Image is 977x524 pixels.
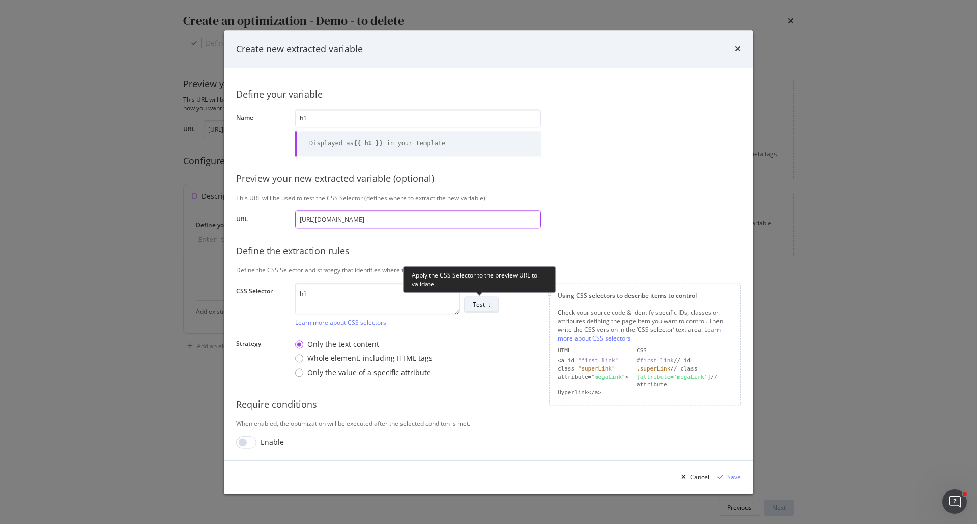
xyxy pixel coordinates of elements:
[307,339,379,349] div: Only the text content
[558,373,628,389] div: attribute= >
[295,367,433,378] div: Only the value of a specific attribute
[236,194,741,202] div: This URL will be used to test the CSS Selector (defines where to extract the new variable).
[464,297,499,313] button: Test it
[236,287,287,324] label: CSS Selector
[690,473,709,482] div: Cancel
[236,419,741,428] div: When enabled, the optimization will be executed after the selected conditon is met.
[558,357,628,365] div: <a id=
[558,308,732,343] div: Check your source code & identify specific IDs, classes or attributes defining the page item you ...
[295,318,386,327] a: Learn more about CSS selectors
[727,473,741,482] div: Save
[473,300,490,309] div: Test it
[261,437,284,447] div: Enable
[295,283,460,314] textarea: h1
[236,172,741,186] div: Preview your new extracted variable (optional)
[224,30,753,494] div: modal
[307,367,431,378] div: Only the value of a specific attribute
[236,43,363,56] div: Create new extracted variable
[236,398,741,411] div: Require conditions
[578,365,615,372] div: "superLink"
[354,140,383,147] b: {{ h1 }}
[637,373,732,389] div: // attribute
[637,358,674,364] div: #first-link
[591,374,625,380] div: "megaLink"
[637,374,711,380] div: [attribute='megaLink']
[637,365,670,372] div: .superLink
[637,365,732,373] div: // class
[713,469,741,485] button: Save
[307,353,433,363] div: Whole element, including HTML tags
[309,139,445,148] div: Displayed as in your template
[637,347,732,355] div: CSS
[295,339,433,349] div: Only the text content
[558,326,721,343] a: Learn more about CSS selectors
[236,113,287,153] label: Name
[236,214,287,226] label: URL
[236,88,741,102] div: Define your variable
[295,353,433,363] div: Whole element, including HTML tags
[236,339,287,379] label: Strategy
[295,210,541,228] input: https://www.example.com
[578,358,618,364] div: "first-link"
[677,469,709,485] button: Cancel
[236,244,741,258] div: Define the extraction rules
[558,365,628,373] div: class=
[236,266,741,274] div: Define the CSS Selector and strategy that identifies where to extract the variable from your page.
[558,347,628,355] div: HTML
[558,291,732,300] div: Using CSS selectors to describe items to control
[637,357,732,365] div: // id
[735,43,741,56] div: times
[942,489,967,514] iframe: Intercom live chat
[403,266,556,293] div: Apply the CSS Selector to the preview URL to validate.
[558,389,628,397] div: Hyperlink</a>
